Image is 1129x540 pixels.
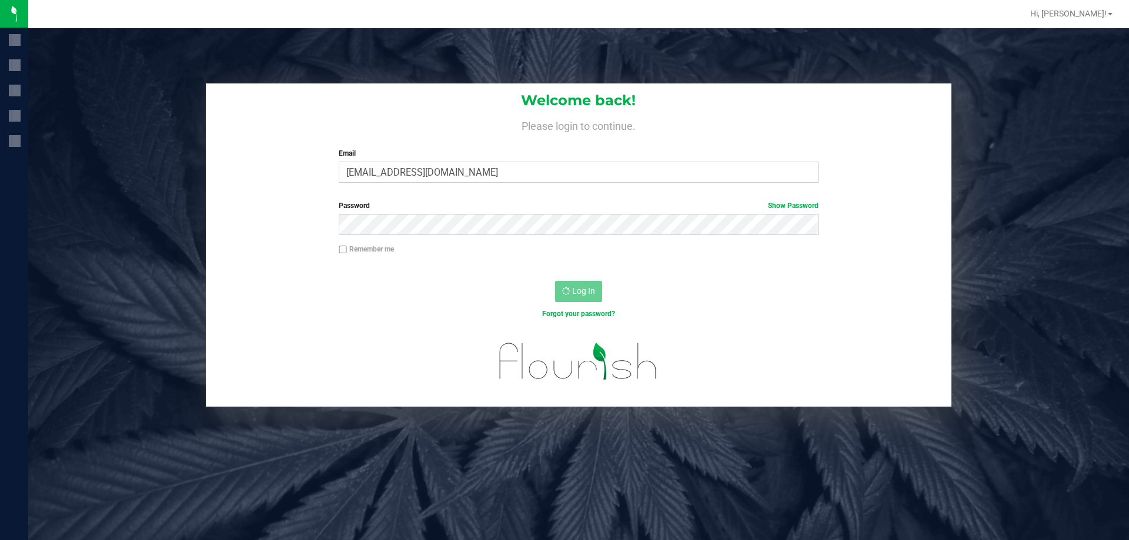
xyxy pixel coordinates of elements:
[1030,9,1107,18] span: Hi, [PERSON_NAME]!
[572,286,595,296] span: Log In
[339,246,347,254] input: Remember me
[542,310,615,318] a: Forgot your password?
[206,93,951,108] h1: Welcome back!
[485,331,672,391] img: flourish_logo.svg
[339,148,818,159] label: Email
[206,118,951,132] h4: Please login to continue.
[555,281,602,302] button: Log In
[768,202,819,210] a: Show Password
[339,202,370,210] span: Password
[339,244,394,254] label: Remember me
